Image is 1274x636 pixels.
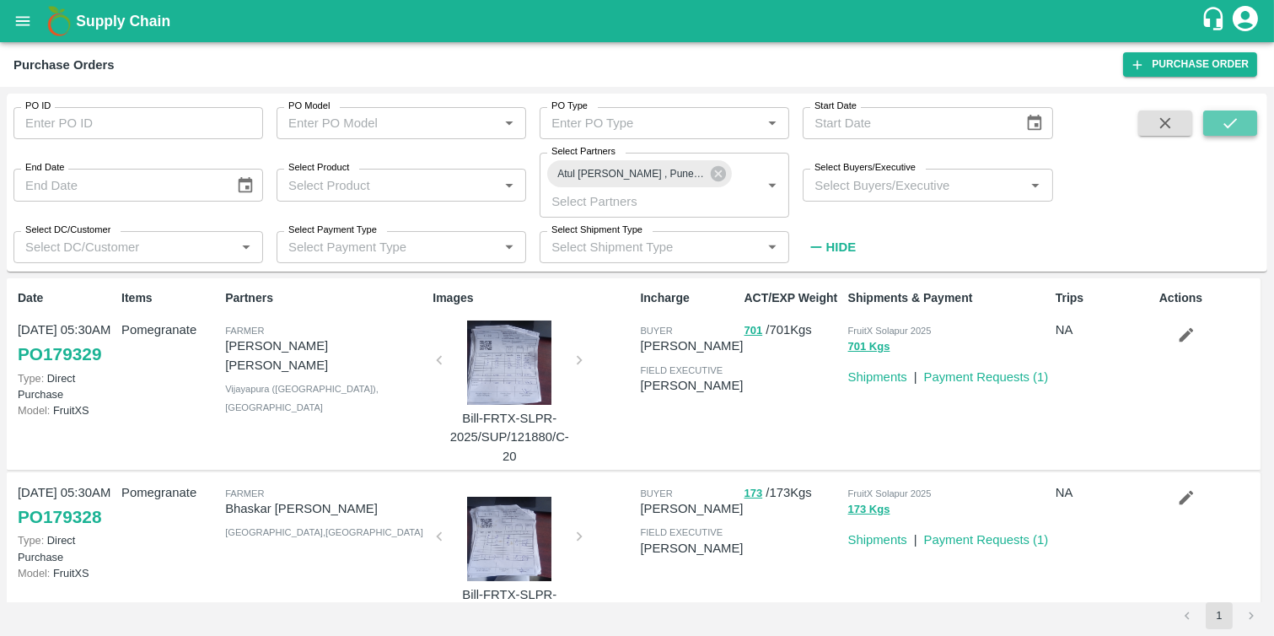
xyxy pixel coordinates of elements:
p: Partners [225,289,426,307]
div: customer-support [1201,6,1230,36]
div: | [907,524,917,549]
label: Select DC/Customer [25,224,110,237]
button: Open [498,112,520,134]
a: PO179329 [18,339,101,369]
button: open drawer [3,2,42,40]
span: buyer [640,488,672,499]
label: PO ID [25,100,51,113]
input: Select Payment Type [282,236,471,258]
input: Enter PO ID [13,107,263,139]
input: Select Partners [545,190,734,212]
span: Farmer [225,326,264,336]
nav: pagination navigation [1171,602,1267,629]
a: Purchase Order [1123,52,1257,77]
a: Supply Chain [76,9,1201,33]
label: Start Date [814,100,857,113]
p: [DATE] 05:30AM [18,321,115,339]
span: FruitX Solapur 2025 [848,488,932,499]
span: buyer [640,326,672,336]
label: Select Partners [551,145,615,159]
label: PO Model [288,100,331,113]
p: / 173 Kgs [745,483,841,503]
span: [GEOGRAPHIC_DATA] , [GEOGRAPHIC_DATA] [225,527,423,537]
span: field executive [640,365,723,375]
div: Purchase Orders [13,54,115,76]
p: Incharge [640,289,737,307]
input: Select DC/Customer [19,236,230,258]
p: Date [18,289,115,307]
input: Select Buyers/Executive [808,174,1019,196]
p: [PERSON_NAME] [640,539,743,558]
a: Payment Requests (1) [924,370,1049,384]
p: Bhaskar [PERSON_NAME] [225,499,426,518]
img: logo [42,4,76,38]
input: Enter PO Type [545,112,756,134]
a: Shipments [848,370,907,384]
a: PO179328 [18,502,101,532]
p: NA [1056,483,1153,502]
button: Open [761,236,783,258]
span: Model: [18,567,50,579]
button: Open [498,175,520,197]
p: ACT/EXP Weight [745,289,841,307]
button: page 1 [1206,602,1233,629]
button: Open [761,112,783,134]
input: End Date [13,169,223,201]
strong: Hide [826,240,856,254]
a: Shipments [848,533,907,547]
p: [PERSON_NAME] [PERSON_NAME] [225,337,426,375]
button: 701 [745,321,763,341]
p: Pomegranate [121,483,218,502]
p: / 701 Kgs [745,321,841,340]
input: Enter PO Model [282,112,493,134]
p: Items [121,289,218,307]
p: Direct Purchase [18,370,115,402]
input: Select Product [282,174,493,196]
span: field executive [640,527,723,537]
p: [DATE] 05:30AM [18,483,115,502]
label: End Date [25,161,64,175]
button: Open [761,175,783,197]
button: Open [235,236,257,258]
p: Shipments & Payment [848,289,1049,307]
span: Farmer [225,488,264,499]
label: Select Payment Type [288,224,377,237]
button: Choose date [1019,107,1051,139]
p: Pomegranate [121,321,218,339]
input: Select Shipment Type [545,236,734,258]
p: NA [1056,321,1153,339]
input: Start Date [803,107,1012,139]
p: FruitXS [18,565,115,581]
p: [PERSON_NAME] [640,499,743,518]
span: Model: [18,404,50,417]
label: Select Buyers/Executive [814,161,916,175]
a: Payment Requests (1) [924,533,1049,547]
div: | [907,361,917,386]
p: Actions [1159,289,1256,307]
p: [PERSON_NAME] [640,337,743,355]
span: Atul [PERSON_NAME] , Pune-9823477886 [547,165,714,183]
span: FruitX Solapur 2025 [848,326,932,336]
button: Open [1024,175,1046,197]
label: Select Product [288,161,349,175]
button: 701 Kgs [848,337,890,357]
button: Hide [803,233,860,261]
label: PO Type [551,100,588,113]
button: Choose date [229,170,261,202]
b: Supply Chain [76,13,170,30]
p: FruitXS [18,402,115,418]
div: Atul [PERSON_NAME] , Pune-9823477886 [547,160,732,187]
label: Select Shipment Type [551,224,642,237]
button: Open [498,236,520,258]
p: Direct Purchase [18,532,115,564]
div: account of current user [1230,3,1261,39]
span: Type: [18,534,44,547]
button: 173 Kgs [848,500,890,520]
p: Trips [1056,289,1153,307]
span: Vijayapura ([GEOGRAPHIC_DATA]) , [GEOGRAPHIC_DATA] [225,384,379,412]
p: Images [433,289,633,307]
button: 173 [745,484,763,504]
p: Bill-FRTX-SLPR-2025/SUP/121880/C-20 [446,409,572,466]
span: Type: [18,372,44,385]
p: [PERSON_NAME] [640,376,743,395]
